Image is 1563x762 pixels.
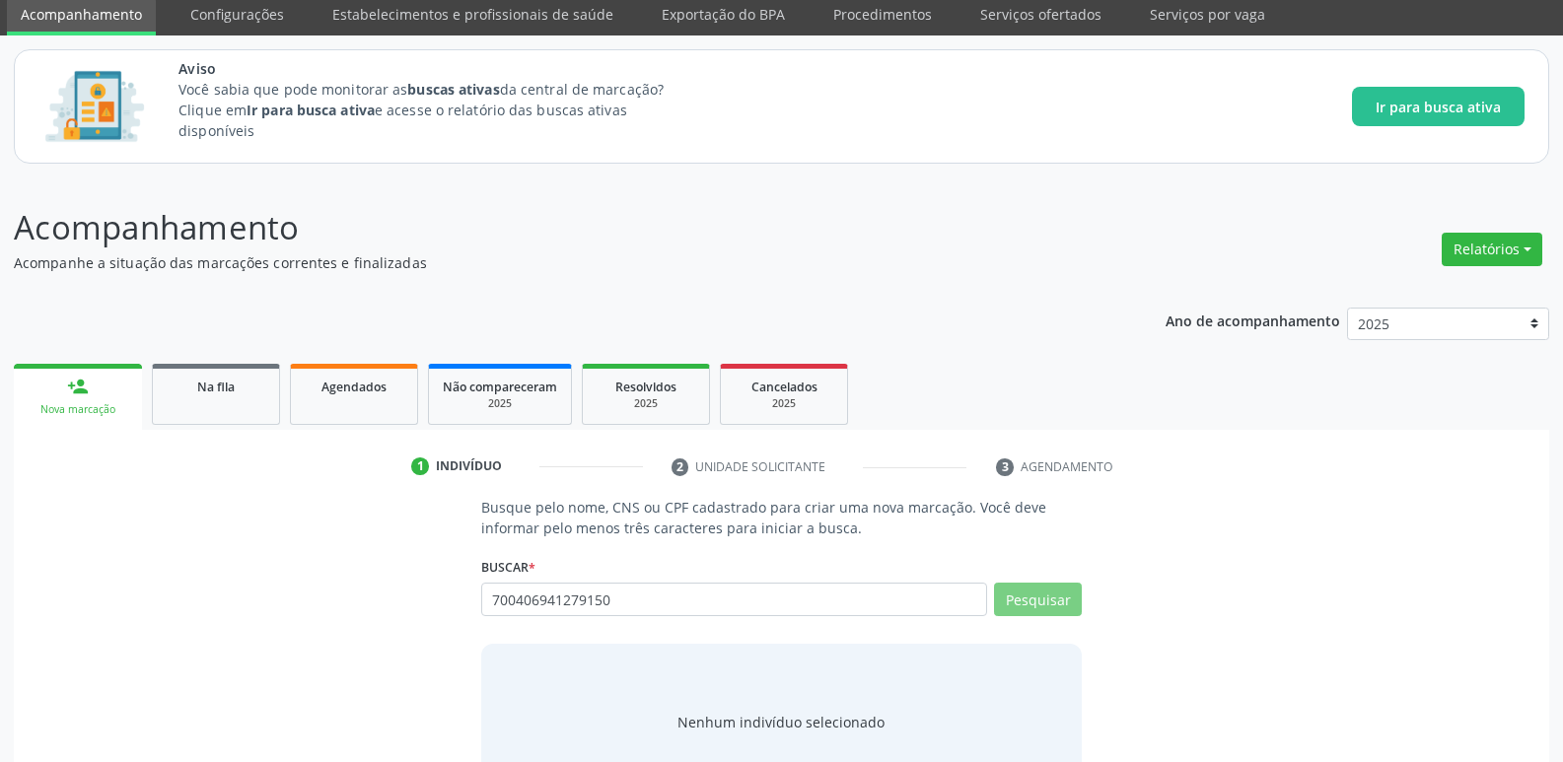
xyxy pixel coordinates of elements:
[481,583,987,616] input: Busque por nome, CNS ou CPF
[597,396,695,411] div: 2025
[14,203,1089,252] p: Acompanhamento
[197,379,235,395] span: Na fila
[1166,308,1340,332] p: Ano de acompanhamento
[443,396,557,411] div: 2025
[178,58,700,79] span: Aviso
[38,62,151,151] img: Imagem de CalloutCard
[615,379,676,395] span: Resolvidos
[1352,87,1525,126] button: Ir para busca ativa
[735,396,833,411] div: 2025
[178,79,700,141] p: Você sabia que pode monitorar as da central de marcação? Clique em e acesse o relatório das busca...
[1376,97,1501,117] span: Ir para busca ativa
[481,497,1082,538] p: Busque pelo nome, CNS ou CPF cadastrado para criar uma nova marcação. Você deve informar pelo men...
[751,379,817,395] span: Cancelados
[994,583,1082,616] button: Pesquisar
[1442,233,1542,266] button: Relatórios
[677,712,885,732] div: Nenhum indivíduo selecionado
[411,457,429,475] div: 1
[247,101,375,119] strong: Ir para busca ativa
[28,402,128,417] div: Nova marcação
[481,552,535,583] label: Buscar
[321,379,387,395] span: Agendados
[14,252,1089,273] p: Acompanhe a situação das marcações correntes e finalizadas
[407,80,499,99] strong: buscas ativas
[443,379,557,395] span: Não compareceram
[67,376,89,397] div: person_add
[436,457,502,475] div: Indivíduo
